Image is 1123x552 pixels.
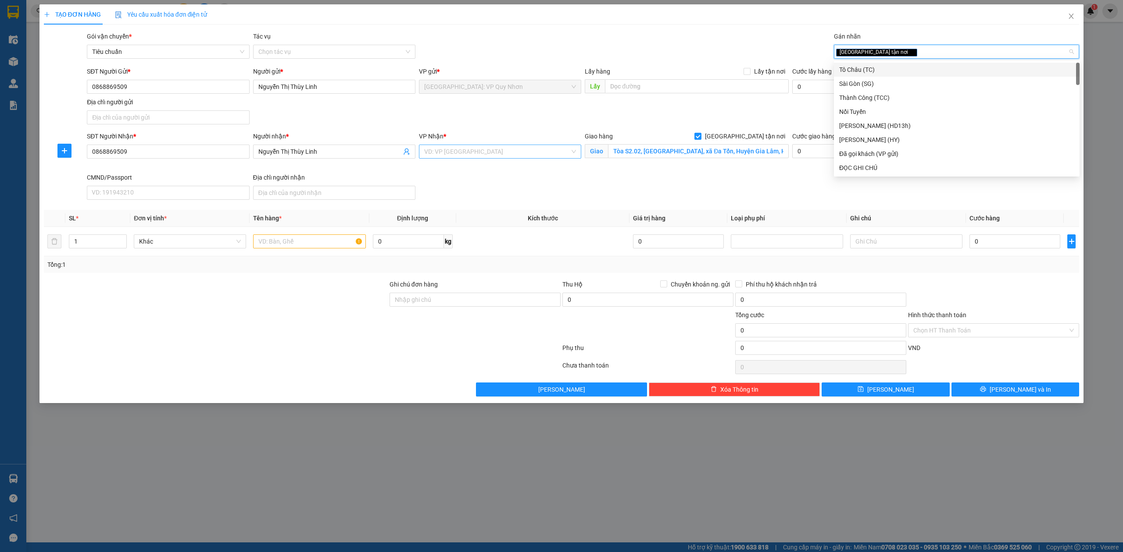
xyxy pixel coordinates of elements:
span: Xóa Thông tin [720,385,758,394]
span: SL [69,215,76,222]
label: Cước lấy hàng [792,68,832,75]
span: TẠO ĐƠN HÀNG [44,11,101,18]
span: Đơn vị tính [134,215,167,222]
div: Sài Gòn (SG) [839,79,1074,88]
img: icon [115,11,122,18]
label: Gán nhãn [834,33,861,40]
span: printer [980,386,986,393]
div: Hoàng Yến (HY) [834,133,1080,147]
span: Lấy hàng [585,68,610,75]
div: Huy Dương (HD13h) [834,119,1080,133]
span: VND [908,344,920,351]
div: Chưa thanh toán [561,361,734,376]
div: Địa chỉ người gửi [87,97,249,107]
input: Cước giao hàng [792,144,896,158]
div: Sài Gòn (SG) [834,77,1080,91]
th: Ghi chú [847,210,966,227]
span: plus [1068,238,1075,245]
span: close [1068,13,1075,20]
div: Đã gọi khách (VP gửi) [834,147,1080,161]
span: delete [711,386,717,393]
div: Phụ thu [561,343,734,358]
div: Tổng: 1 [47,260,433,269]
input: VD: Bàn, Ghế [253,234,365,248]
div: Nối Tuyến [839,107,1074,117]
span: kg [444,234,453,248]
input: Cước lấy hàng [792,80,913,94]
span: [PERSON_NAME] [867,385,914,394]
div: SĐT Người Gửi [87,67,249,76]
span: Yêu cầu xuất hóa đơn điện tử [115,11,207,18]
input: Dọc đường [605,79,789,93]
input: Gán nhãn [919,46,920,57]
button: plus [1067,234,1076,248]
span: Định lượng [397,215,428,222]
label: Hình thức thanh toán [908,311,966,318]
div: [PERSON_NAME] (HY) [839,135,1074,145]
span: Tổng cước [735,311,764,318]
button: plus [57,144,72,158]
div: Người gửi [253,67,415,76]
span: Lấy tận nơi [751,67,789,76]
span: Giao [585,144,608,158]
span: [PERSON_NAME] [538,385,585,394]
span: Giá trị hàng [633,215,665,222]
div: ĐỌC GHI CHÚ [834,161,1080,175]
div: Người nhận [253,131,415,141]
span: user-add [403,148,410,155]
span: close [909,50,914,54]
span: Gói vận chuyển [87,33,132,40]
span: Khác [139,235,241,248]
span: VP Nhận [419,133,443,140]
div: Nối Tuyến [834,105,1080,119]
th: Loại phụ phí [727,210,847,227]
button: printer[PERSON_NAME] và In [951,382,1080,396]
input: Ghi Chú [850,234,962,248]
input: Giao tận nơi [608,144,789,158]
input: Ghi chú đơn hàng [390,293,561,307]
button: [PERSON_NAME] [476,382,647,396]
span: Chuyển khoản ng. gửi [667,280,733,289]
div: [PERSON_NAME] (HD13h) [839,121,1074,131]
span: [PERSON_NAME] và In [990,385,1051,394]
span: [GEOGRAPHIC_DATA] tận nơi [701,131,789,141]
div: Tô Châu (TC) [839,65,1074,74]
span: [GEOGRAPHIC_DATA] tận nơi [836,49,917,57]
span: Tiêu chuẩn [92,45,244,58]
button: save[PERSON_NAME] [822,382,950,396]
div: Tô Châu (TC) [834,63,1080,77]
span: Cước hàng [969,215,1000,222]
div: Thành Công (TCC) [839,93,1074,103]
button: deleteXóa Thông tin [649,382,820,396]
div: ĐỌC GHI CHÚ [839,163,1074,173]
span: plus [44,11,50,18]
label: Cước giao hàng [792,133,836,140]
span: save [858,386,864,393]
span: Thu Hộ [562,281,583,288]
div: Đã gọi khách (VP gửi) [839,149,1074,159]
button: Close [1059,4,1084,29]
span: plus [58,147,71,154]
div: CMND/Passport [87,173,249,182]
input: Địa chỉ của người gửi [87,110,249,124]
span: Giao hàng [585,133,613,140]
label: Ghi chú đơn hàng [390,281,438,288]
div: Địa chỉ người nhận [253,173,415,182]
input: 0 [633,234,724,248]
span: Phí thu hộ khách nhận trả [742,280,820,289]
label: Tác vụ [253,33,271,40]
div: VP gửi [419,67,581,76]
span: Lấy [585,79,605,93]
span: Bình Định: VP Quy Nhơn [424,80,576,93]
input: Địa chỉ của người nhận [253,186,415,200]
span: Tên hàng [253,215,282,222]
div: Thành Công (TCC) [834,91,1080,105]
span: Kích thước [528,215,558,222]
button: delete [47,234,61,248]
div: SĐT Người Nhận [87,131,249,141]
